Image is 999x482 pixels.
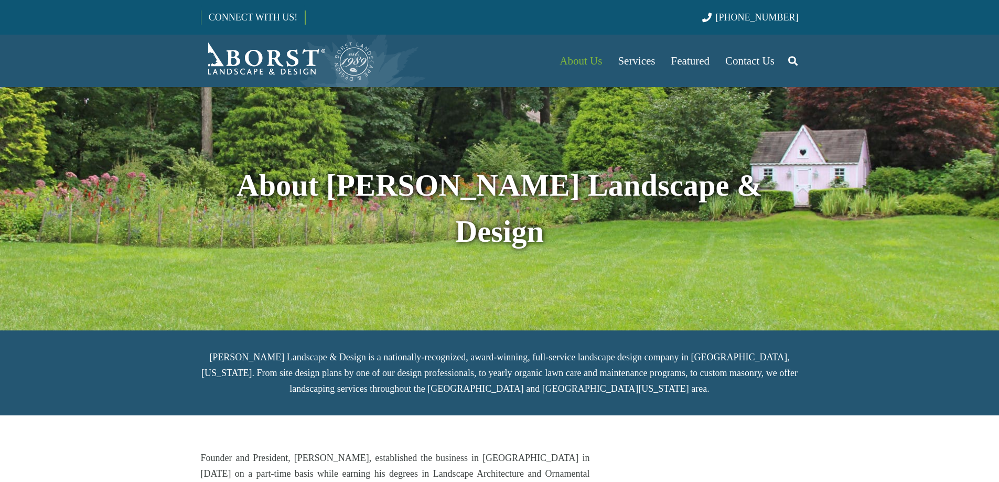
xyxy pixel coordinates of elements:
span: Services [618,55,655,67]
a: Featured [663,35,717,87]
a: About Us [552,35,610,87]
a: Services [610,35,663,87]
a: Borst-Logo [201,40,375,82]
span: Featured [671,55,710,67]
a: Search [782,48,803,74]
span: [PHONE_NUMBER] [716,12,799,23]
span: Contact Us [725,55,775,67]
p: [PERSON_NAME] Landscape & Design is a nationally-recognized, award-winning, full-service landscap... [201,349,799,397]
span: About Us [560,55,602,67]
a: CONNECT WITH US! [201,5,305,30]
a: Contact Us [717,35,782,87]
a: [PHONE_NUMBER] [702,12,798,23]
strong: About [PERSON_NAME] Landscape & Design [237,168,762,249]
